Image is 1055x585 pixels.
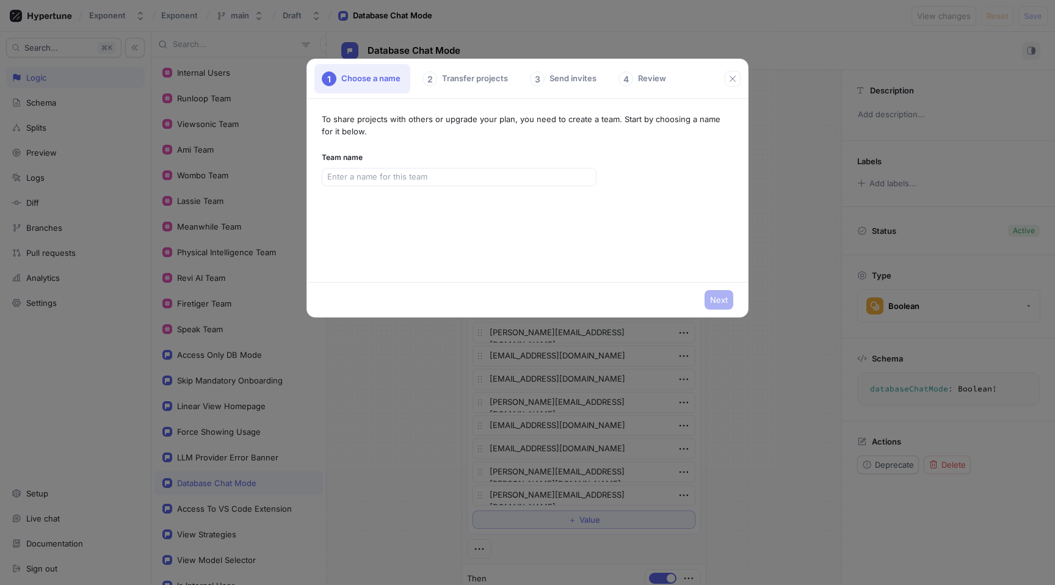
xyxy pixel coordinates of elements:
p: To share projects with others or upgrade your plan, you need to create a team. Start by choosing ... [322,114,732,137]
div: 3 [530,71,545,86]
div: 4 [618,71,633,86]
div: Choose a name [314,64,410,93]
div: 1 [322,71,336,86]
div: Team name [322,152,732,163]
div: 2 [422,71,437,86]
input: Enter a name for this team [327,171,591,183]
div: Send invites [523,64,606,93]
div: Review [611,64,676,93]
div: Transfer projects [415,64,518,93]
span: Next [710,296,728,303]
button: Next [705,290,733,310]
